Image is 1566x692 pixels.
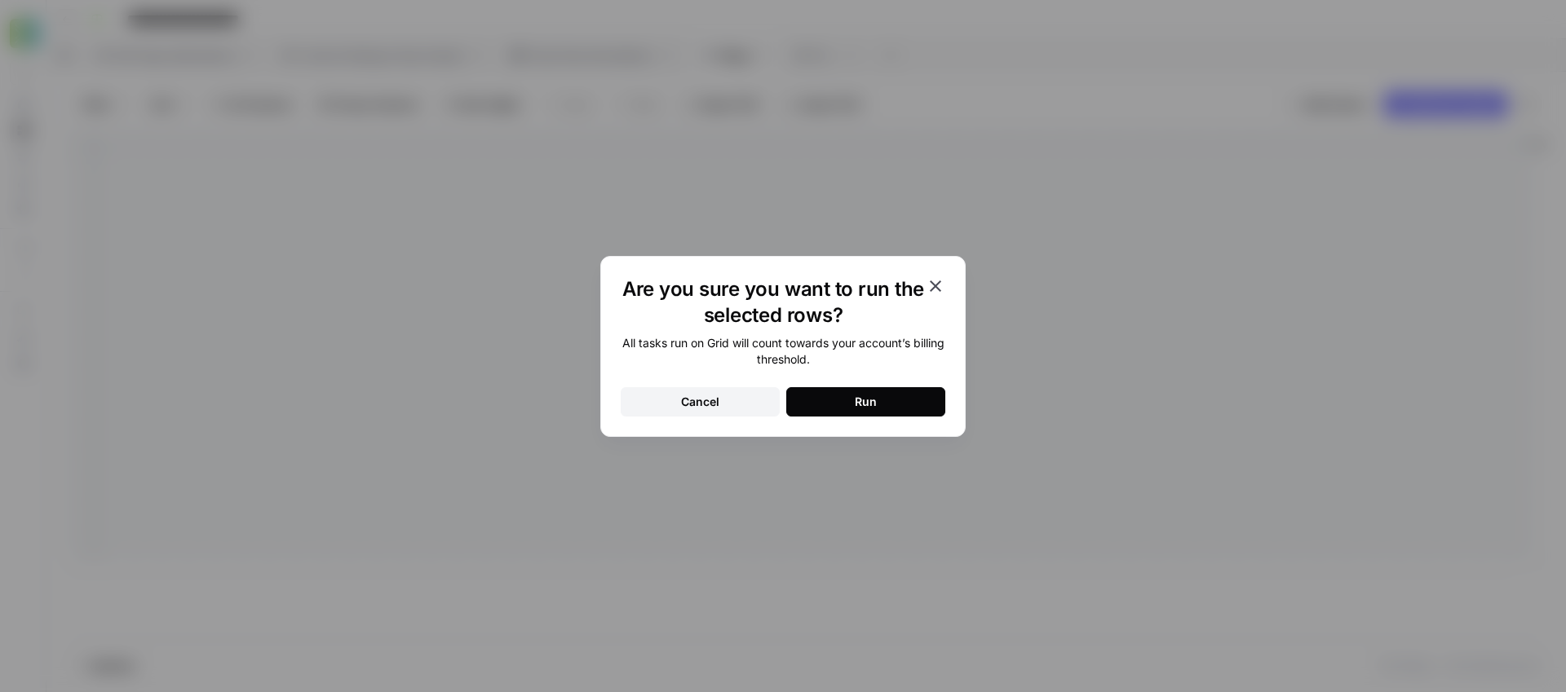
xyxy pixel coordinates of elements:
[681,394,719,410] div: Cancel
[621,276,926,328] h1: Are you sure you want to run the selected rows?
[786,387,945,417] button: Run
[855,394,877,410] div: Run
[621,335,945,368] div: All tasks run on Grid will count towards your account’s billing threshold.
[621,387,780,417] button: Cancel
